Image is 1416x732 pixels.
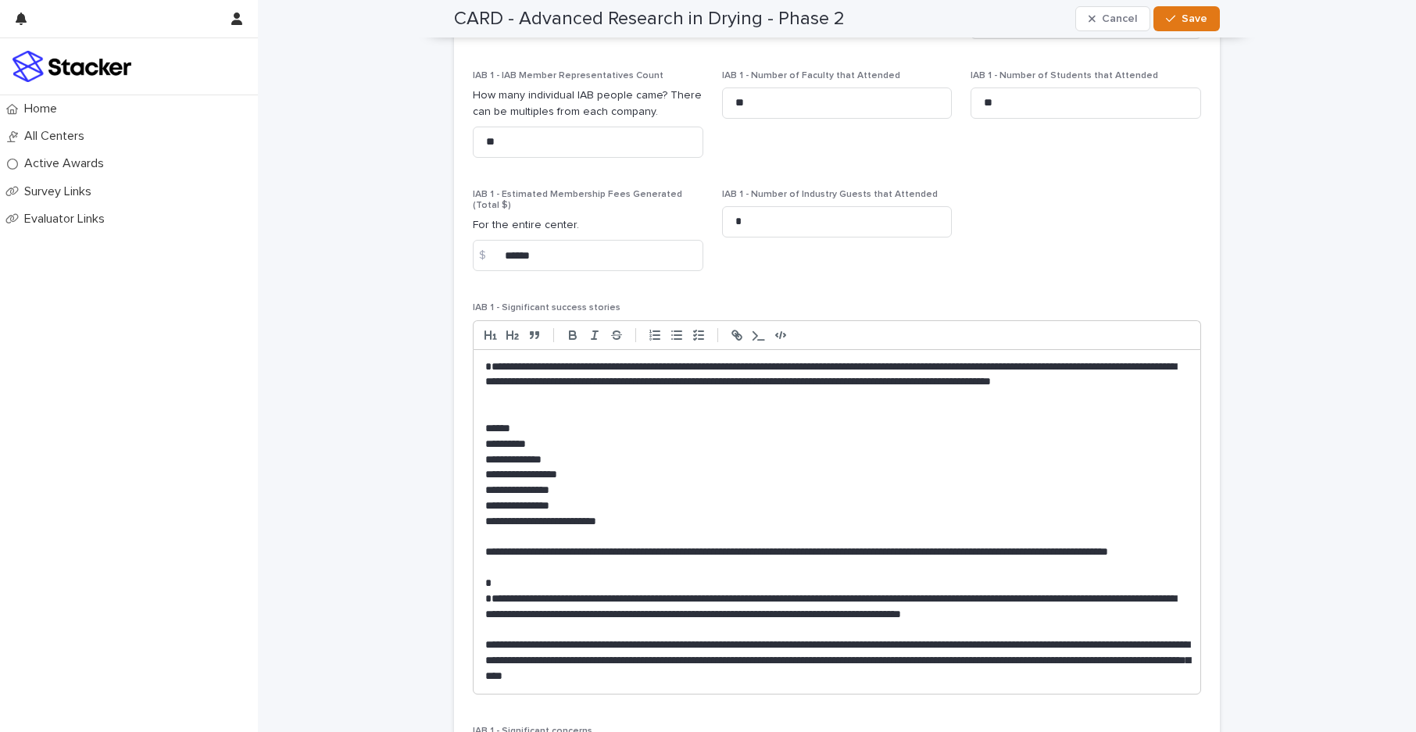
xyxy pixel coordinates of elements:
span: IAB 1 - Number of Students that Attended [971,71,1158,80]
p: Home [18,102,70,116]
span: Cancel [1102,13,1137,24]
p: All Centers [18,129,97,144]
h2: CARD - Advanced Research in Drying - Phase 2 [454,8,845,30]
span: IAB 1 - Number of Faculty that Attended [722,71,900,80]
span: IAB 1 - IAB Member Representatives Count [473,71,663,80]
img: stacker-logo-colour.png [13,51,131,82]
p: Evaluator Links [18,212,117,227]
span: IAB 1 - Estimated Membership Fees Generated (Total $) [473,190,682,210]
span: Save [1182,13,1207,24]
p: Active Awards [18,156,116,171]
p: How many individual IAB people came? There can be multiples from each company. [473,87,703,120]
button: Cancel [1075,6,1150,31]
span: IAB 1 - Significant success stories [473,303,620,312]
div: $ [473,240,504,271]
span: IAB 1 - Number of Industry Guests that Attended [722,190,938,199]
p: For the entire center. [473,217,703,234]
p: Survey Links [18,184,104,199]
button: Save [1153,6,1220,31]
